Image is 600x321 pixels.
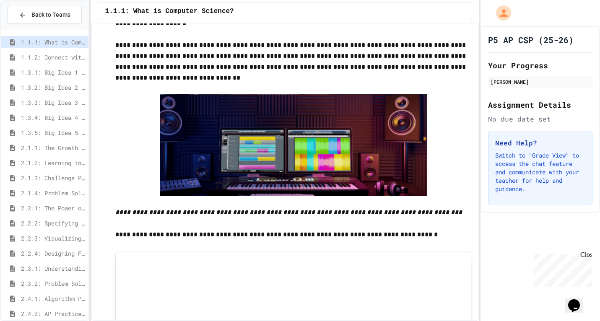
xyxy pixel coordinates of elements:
span: 2.1.4: Problem Solving Practice [21,189,85,197]
span: 1.1.2: Connect with Your World [21,53,85,62]
span: 1.3.2: Big Idea 2 - Data [21,83,85,92]
span: 2.4.1: Algorithm Practice Exercises [21,294,85,303]
h2: Your Progress [488,60,592,71]
span: 1.1.1: What is Computer Science? [21,38,85,47]
span: 2.3.1: Understanding Games with Flowcharts [21,264,85,273]
span: 1.3.1: Big Idea 1 - Creative Development [21,68,85,77]
span: 2.3.2: Problem Solving Reflection [21,279,85,288]
span: 2.1.1: The Growth Mindset [21,143,85,152]
div: Chat with us now!Close [3,3,58,53]
span: 1.1.1: What is Computer Science? [105,6,234,16]
span: 2.1.3: Challenge Problem - The Bridge [21,173,85,182]
div: [PERSON_NAME] [491,78,590,85]
span: 2.1.2: Learning to Solve Hard Problems [21,158,85,167]
span: 1.3.3: Big Idea 3 - Algorithms and Programming [21,98,85,107]
div: No due date set [488,114,592,124]
span: 2.4.2: AP Practice Questions [21,309,85,318]
span: 1.3.4: Big Idea 4 - Computing Systems and Networks [21,113,85,122]
iframe: chat widget [530,251,592,287]
span: 2.2.1: The Power of Algorithms [21,204,85,212]
h1: P5 AP CSP (25-26) [488,34,574,46]
span: 2.2.4: Designing Flowcharts [21,249,85,258]
span: 2.2.2: Specifying Ideas with Pseudocode [21,219,85,228]
span: 1.3.5: Big Idea 5 - Impact of Computing [21,128,85,137]
h2: Assignment Details [488,99,592,111]
button: Back to Teams [8,6,82,24]
p: Switch to "Grade View" to access the chat feature and communicate with your teacher for help and ... [495,151,585,193]
div: My Account [487,3,513,23]
span: 2.2.3: Visualizing Logic with Flowcharts [21,234,85,243]
h3: Need Help? [495,138,585,148]
iframe: chat widget [565,287,592,313]
span: Back to Teams [31,10,70,19]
